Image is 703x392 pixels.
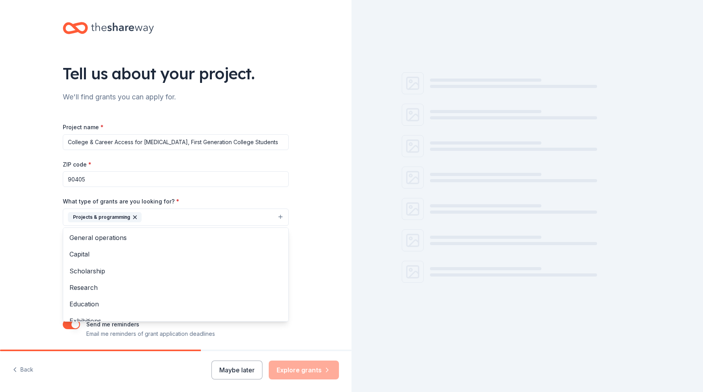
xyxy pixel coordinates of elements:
[69,266,282,276] span: Scholarship
[63,227,289,322] div: Projects & programming
[69,316,282,326] span: Exhibitions
[69,299,282,309] span: Education
[68,212,142,222] div: Projects & programming
[63,209,289,226] button: Projects & programming
[69,249,282,259] span: Capital
[69,282,282,293] span: Research
[69,233,282,243] span: General operations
